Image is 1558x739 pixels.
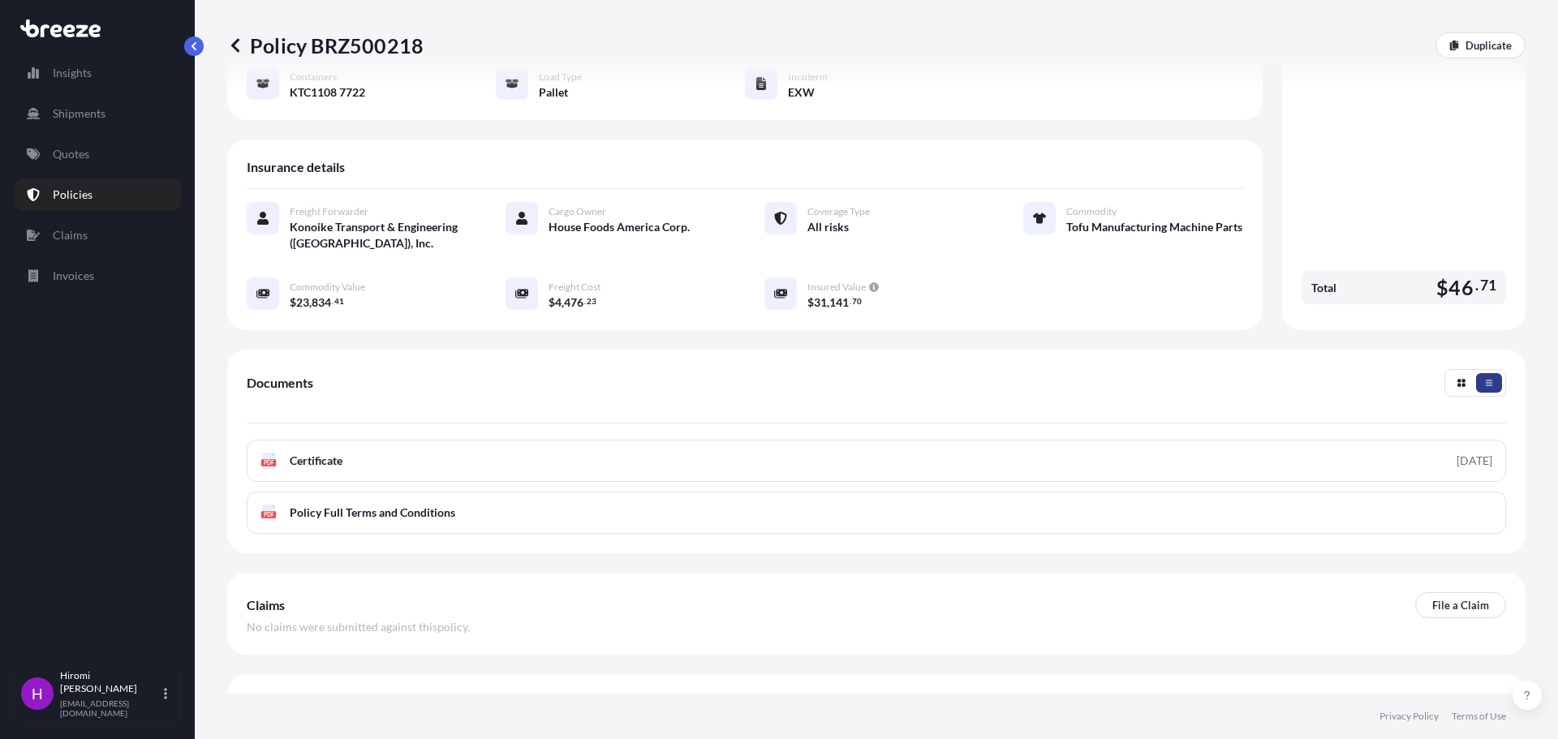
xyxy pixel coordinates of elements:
a: Shipments [14,97,181,130]
span: All risks [807,219,849,235]
p: Invoices [53,268,94,284]
span: 46 [1448,277,1473,298]
span: . [332,299,334,304]
span: House Foods America Corp. [549,219,690,235]
span: $ [807,297,814,308]
span: 23 [587,299,596,304]
p: Policies [53,187,93,203]
span: 41 [334,299,344,304]
span: Pallet [539,84,568,101]
span: Freight Forwarder [290,205,368,218]
a: Claims [14,219,181,251]
span: 31 [814,297,827,308]
a: Invoices [14,260,181,292]
span: Main Exclusions [247,692,339,708]
span: Insurance details [247,159,345,175]
span: KTC1108 7722 [290,84,365,101]
span: 834 [312,297,331,308]
a: Duplicate [1435,32,1526,58]
span: 70 [852,299,862,304]
span: $ [1436,277,1448,298]
span: EXW [788,84,815,101]
span: Claims [247,597,285,613]
span: Policy Full Terms and Conditions [290,505,455,521]
span: $ [290,297,296,308]
p: File a Claim [1432,597,1489,613]
p: Hiromi [PERSON_NAME] [60,669,161,695]
span: 4 [555,297,562,308]
a: Privacy Policy [1379,710,1439,723]
div: [DATE] [1457,453,1492,469]
p: Duplicate [1465,37,1512,54]
span: , [562,297,564,308]
a: File a Claim [1415,592,1506,618]
a: Insights [14,57,181,89]
span: Total [1311,280,1336,296]
span: Konoike Transport & Engineering ([GEOGRAPHIC_DATA]), Inc. [290,219,467,251]
span: . [1475,281,1478,290]
span: 141 [829,297,849,308]
text: PDF [264,512,274,518]
span: Cargo Owner [549,205,606,218]
span: 476 [564,297,583,308]
a: PDFPolicy Full Terms and Conditions [247,492,1506,534]
a: Policies [14,178,181,211]
span: Commodity [1066,205,1117,218]
span: Coverage Type [807,205,870,218]
span: H [32,685,43,702]
span: Freight Cost [549,281,600,294]
span: , [309,297,312,308]
text: PDF [264,460,274,466]
span: Commodity Value [290,281,365,294]
p: Shipments [53,105,105,122]
span: 23 [296,297,309,308]
span: $ [549,297,555,308]
span: . [584,299,586,304]
span: , [827,297,829,308]
div: Main Exclusions [247,681,1506,720]
span: Documents [247,375,313,391]
span: Insured Value [807,281,866,294]
p: Claims [53,227,88,243]
a: Quotes [14,138,181,170]
p: Quotes [53,146,89,162]
a: Terms of Use [1452,710,1506,723]
span: . [850,299,851,304]
span: Certificate [290,453,342,469]
p: Insights [53,65,92,81]
a: PDFCertificate[DATE] [247,440,1506,482]
p: [EMAIL_ADDRESS][DOMAIN_NAME] [60,698,161,718]
p: Policy BRZ500218 [227,32,424,58]
span: Tofu Manufacturing Machine Parts [1066,219,1242,235]
span: 71 [1480,281,1496,290]
span: No claims were submitted against this policy . [247,619,470,635]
